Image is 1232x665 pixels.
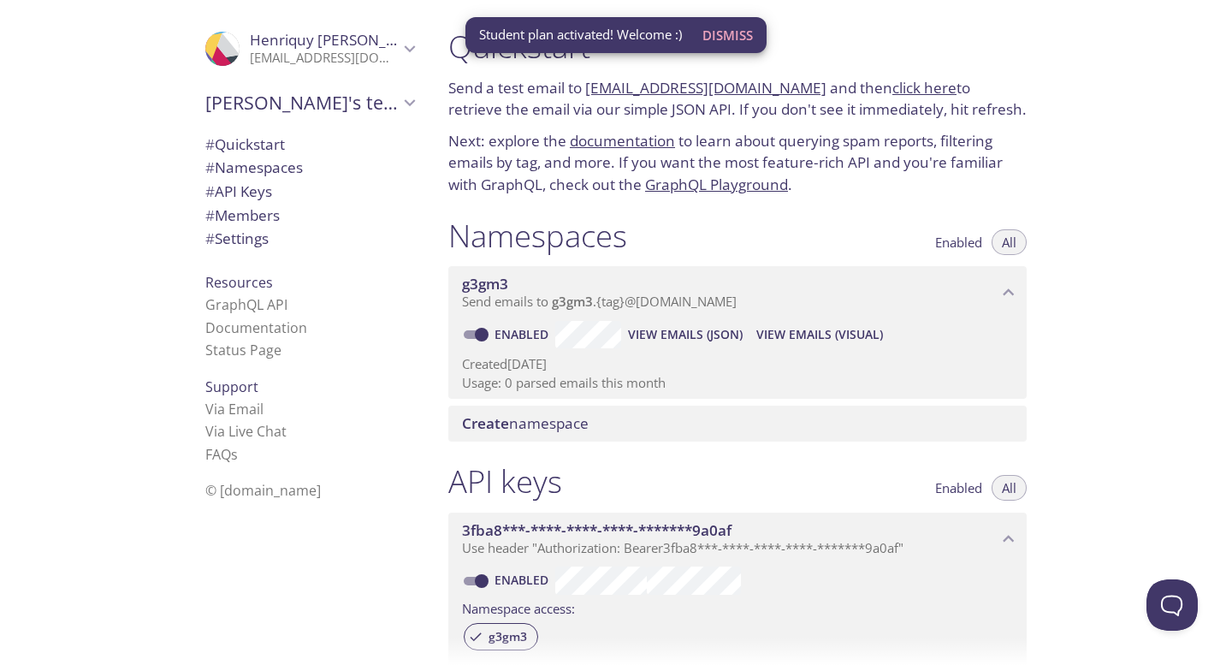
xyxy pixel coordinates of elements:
[205,422,287,441] a: Via Live Chat
[756,324,883,345] span: View Emails (Visual)
[205,318,307,337] a: Documentation
[205,400,264,419] a: Via Email
[645,175,788,194] a: GraphQL Playground
[192,80,428,125] div: Henriquy's team
[192,227,428,251] div: Team Settings
[205,273,273,292] span: Resources
[462,413,509,433] span: Create
[462,595,575,620] label: Namespace access:
[205,205,215,225] span: #
[448,266,1027,319] div: g3gm3 namespace
[448,27,1027,66] h1: Quickstart
[492,572,555,588] a: Enabled
[192,204,428,228] div: Members
[205,157,303,177] span: Namespaces
[925,475,992,501] button: Enabled
[205,181,272,201] span: API Keys
[570,131,675,151] a: documentation
[478,629,537,644] span: g3gm3
[205,295,287,314] a: GraphQL API
[192,180,428,204] div: API Keys
[448,406,1027,442] div: Create namespace
[192,21,428,77] div: Henriquy Alves
[585,78,826,98] a: [EMAIL_ADDRESS][DOMAIN_NAME]
[250,30,433,50] span: Henriquy [PERSON_NAME]
[192,133,428,157] div: Quickstart
[205,134,215,154] span: #
[749,321,890,348] button: View Emails (Visual)
[992,475,1027,501] button: All
[205,91,399,115] span: [PERSON_NAME]'s team
[205,445,238,464] a: FAQ
[925,229,992,255] button: Enabled
[250,50,399,67] p: [EMAIL_ADDRESS][DOMAIN_NAME]
[205,157,215,177] span: #
[696,19,760,51] button: Dismiss
[448,462,562,501] h1: API keys
[552,293,593,310] span: g3gm3
[205,229,269,248] span: Settings
[492,326,555,342] a: Enabled
[205,377,258,396] span: Support
[205,229,215,248] span: #
[448,130,1027,196] p: Next: explore the to learn about querying spam reports, filtering emails by tag, and more. If you...
[205,134,285,154] span: Quickstart
[462,274,508,294] span: g3gm3
[464,623,538,650] div: g3gm3
[231,445,238,464] span: s
[462,355,1013,373] p: Created [DATE]
[192,156,428,180] div: Namespaces
[205,481,321,500] span: © [DOMAIN_NAME]
[992,229,1027,255] button: All
[462,293,737,310] span: Send emails to . {tag} @[DOMAIN_NAME]
[448,217,627,255] h1: Namespaces
[892,78,957,98] a: click here
[621,321,749,348] button: View Emails (JSON)
[1146,579,1198,631] iframe: Help Scout Beacon - Open
[702,24,753,46] span: Dismiss
[479,26,682,44] span: Student plan activated! Welcome :)
[462,413,589,433] span: namespace
[448,77,1027,121] p: Send a test email to and then to retrieve the email via our simple JSON API. If you don't see it ...
[205,341,281,359] a: Status Page
[628,324,743,345] span: View Emails (JSON)
[205,181,215,201] span: #
[462,374,1013,392] p: Usage: 0 parsed emails this month
[205,205,280,225] span: Members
